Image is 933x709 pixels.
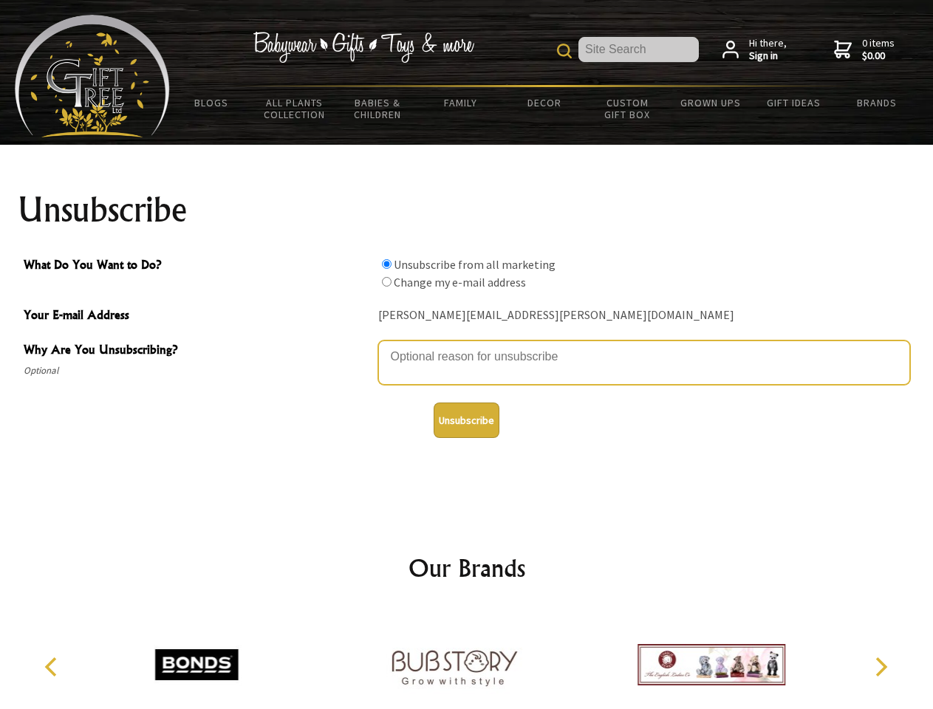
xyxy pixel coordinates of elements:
span: Why Are You Unsubscribing? [24,340,371,362]
img: product search [557,44,572,58]
input: Site Search [578,37,699,62]
strong: Sign in [749,49,787,63]
a: 0 items$0.00 [834,37,895,63]
a: Custom Gift Box [586,87,669,130]
h1: Unsubscribe [18,192,916,227]
a: Gift Ideas [752,87,835,118]
h2: Our Brands [30,550,904,586]
img: Babyware - Gifts - Toys and more... [15,15,170,137]
img: Babywear - Gifts - Toys & more [253,32,474,63]
label: Change my e-mail address [394,275,526,290]
input: What Do You Want to Do? [382,259,392,269]
a: Decor [502,87,586,118]
button: Next [864,651,897,683]
span: Hi there, [749,37,787,63]
strong: $0.00 [862,49,895,63]
a: Hi there,Sign in [722,37,787,63]
span: What Do You Want to Do? [24,256,371,277]
label: Unsubscribe from all marketing [394,257,556,272]
textarea: Why Are You Unsubscribing? [378,340,910,385]
span: Your E-mail Address [24,306,371,327]
a: Grown Ups [669,87,752,118]
span: 0 items [862,36,895,63]
a: BLOGS [170,87,253,118]
div: [PERSON_NAME][EMAIL_ADDRESS][PERSON_NAME][DOMAIN_NAME] [378,304,910,327]
a: Family [420,87,503,118]
input: What Do You Want to Do? [382,277,392,287]
a: Babies & Children [336,87,420,130]
a: All Plants Collection [253,87,337,130]
button: Previous [37,651,69,683]
a: Brands [835,87,919,118]
button: Unsubscribe [434,403,499,438]
span: Optional [24,362,371,380]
